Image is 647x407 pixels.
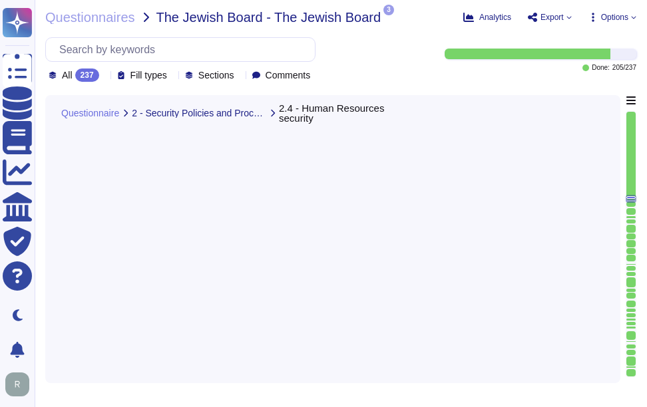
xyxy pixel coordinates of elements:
[540,13,564,21] span: Export
[132,108,266,118] span: 2 - Security Policies and Processes
[130,70,167,80] span: Fill types
[156,11,381,24] span: The Jewish Board - The Jewish Board
[53,38,315,61] input: Search by keywords
[601,13,628,21] span: Options
[463,12,511,23] button: Analytics
[62,70,73,80] span: All
[479,13,511,21] span: Analytics
[592,65,610,71] span: Done:
[3,370,39,399] button: user
[45,11,135,24] span: Questionnaires
[5,372,29,396] img: user
[279,103,410,123] span: 2.4 - Human Resources security
[612,65,636,71] span: 205 / 237
[198,70,234,80] span: Sections
[75,68,99,82] div: 237
[61,108,119,118] span: Questionnaire
[266,70,311,80] span: Comments
[383,5,394,15] span: 3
